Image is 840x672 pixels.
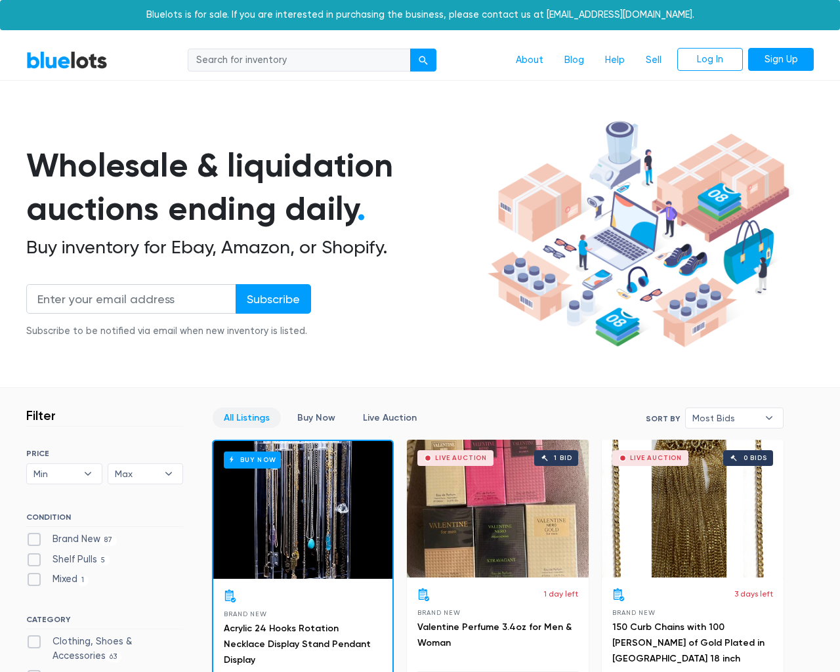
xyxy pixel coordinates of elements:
[26,144,483,231] h1: Wholesale & liquidation auctions ending daily
[744,455,767,461] div: 0 bids
[224,451,281,468] h6: Buy Now
[630,455,682,461] div: Live Auction
[635,48,672,73] a: Sell
[602,440,784,577] a: Live Auction 0 bids
[544,588,578,600] p: 1 day left
[505,48,554,73] a: About
[33,464,77,484] span: Min
[224,623,371,665] a: Acrylic 24 Hooks Rotation Necklace Display Stand Pendant Display
[26,572,89,587] label: Mixed
[100,535,117,545] span: 87
[26,51,108,70] a: BlueLots
[692,408,758,428] span: Most Bids
[224,610,266,618] span: Brand New
[407,440,589,577] a: Live Auction 1 bid
[286,408,346,428] a: Buy Now
[612,609,655,616] span: Brand New
[74,464,102,484] b: ▾
[26,236,483,259] h2: Buy inventory for Ebay, Amazon, or Shopify.
[755,408,783,428] b: ▾
[77,576,89,586] span: 1
[554,48,595,73] a: Blog
[748,48,814,72] a: Sign Up
[417,609,460,616] span: Brand New
[26,635,183,663] label: Clothing, Shoes & Accessories
[612,621,765,664] a: 150 Curb Chains with 100 [PERSON_NAME] of Gold Plated in [GEOGRAPHIC_DATA] 18 inch
[26,553,110,567] label: Shelf Pulls
[483,115,794,354] img: hero-ee84e7d0318cb26816c560f6b4441b76977f77a177738b4e94f68c95b2b83dbb.png
[26,324,311,339] div: Subscribe to be notified via email when new inventory is listed.
[97,555,110,566] span: 5
[213,408,281,428] a: All Listings
[357,189,366,228] span: .
[646,413,680,425] label: Sort By
[734,588,773,600] p: 3 days left
[188,49,411,72] input: Search for inventory
[115,464,158,484] span: Max
[106,652,121,662] span: 63
[352,408,428,428] a: Live Auction
[417,621,572,648] a: Valentine Perfume 3.4oz for Men & Woman
[155,464,182,484] b: ▾
[554,455,572,461] div: 1 bid
[236,284,311,314] input: Subscribe
[26,408,56,423] h3: Filter
[26,615,183,629] h6: CATEGORY
[677,48,743,72] a: Log In
[26,284,236,314] input: Enter your email address
[26,513,183,527] h6: CONDITION
[26,449,183,458] h6: PRICE
[435,455,487,461] div: Live Auction
[595,48,635,73] a: Help
[213,441,392,579] a: Buy Now
[26,532,117,547] label: Brand New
